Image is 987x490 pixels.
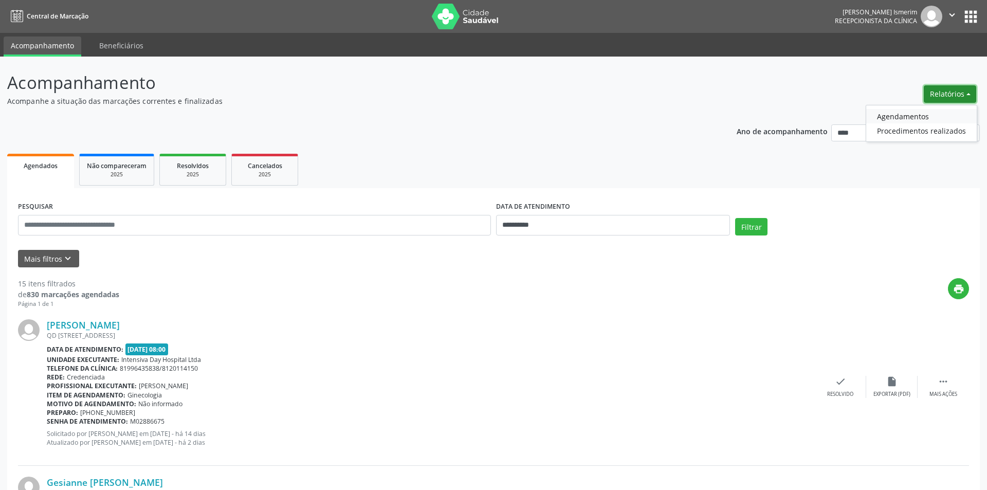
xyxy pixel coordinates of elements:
i: insert_drive_file [886,376,898,387]
i: print [953,283,964,295]
span: Agendados [24,161,58,170]
b: Rede: [47,373,65,382]
p: Solicitado por [PERSON_NAME] em [DATE] - há 14 dias Atualizado por [PERSON_NAME] em [DATE] - há 2... [47,429,815,447]
span: [DATE] 08:00 [125,343,169,355]
div: 2025 [167,171,218,178]
b: Item de agendamento: [47,391,125,400]
b: Data de atendimento: [47,345,123,354]
p: Acompanhe a situação das marcações correntes e finalizadas [7,96,688,106]
div: 2025 [87,171,147,178]
span: [PERSON_NAME] [139,382,188,390]
a: Procedimentos realizados [866,123,977,138]
span: Resolvidos [177,161,209,170]
span: Não informado [138,400,182,408]
div: Resolvido [827,391,853,398]
span: M02886675 [130,417,164,426]
p: Acompanhamento [7,70,688,96]
span: Cancelados [248,161,282,170]
a: Acompanhamento [4,37,81,57]
label: PESQUISAR [18,199,53,215]
b: Motivo de agendamento: [47,400,136,408]
button: Filtrar [735,218,767,235]
a: Agendamentos [866,109,977,123]
b: Telefone da clínica: [47,364,118,373]
b: Profissional executante: [47,382,137,390]
div: QD [STREET_ADDRESS] [47,331,815,340]
span: Intensiva Day Hospital Ltda [121,355,201,364]
i: check [835,376,846,387]
button: Mais filtroskeyboard_arrow_down [18,250,79,268]
span: Credenciada [67,373,105,382]
div: 15 itens filtrados [18,278,119,289]
a: Central de Marcação [7,8,88,25]
img: img [921,6,942,27]
i:  [946,9,958,21]
button:  [942,6,962,27]
button: Relatórios [924,85,976,103]
i: keyboard_arrow_down [62,253,74,264]
img: img [18,319,40,341]
span: Ginecologia [127,391,162,400]
b: Preparo: [47,408,78,417]
button: apps [962,8,980,26]
p: Ano de acompanhamento [737,124,828,137]
span: Não compareceram [87,161,147,170]
label: DATA DE ATENDIMENTO [496,199,570,215]
div: Mais ações [929,391,957,398]
i:  [938,376,949,387]
a: Gesianne [PERSON_NAME] [47,477,163,488]
strong: 830 marcações agendadas [27,289,119,299]
span: 81996435838/8120114150 [120,364,198,373]
ul: Relatórios [866,105,977,142]
div: Exportar (PDF) [873,391,910,398]
b: Senha de atendimento: [47,417,128,426]
a: Beneficiários [92,37,151,55]
div: de [18,289,119,300]
span: Central de Marcação [27,12,88,21]
span: [PHONE_NUMBER] [80,408,135,417]
span: Recepcionista da clínica [835,16,917,25]
b: Unidade executante: [47,355,119,364]
div: [PERSON_NAME] Ismerim [835,8,917,16]
button: print [948,278,969,299]
a: [PERSON_NAME] [47,319,120,331]
div: 2025 [239,171,290,178]
div: Página 1 de 1 [18,300,119,308]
